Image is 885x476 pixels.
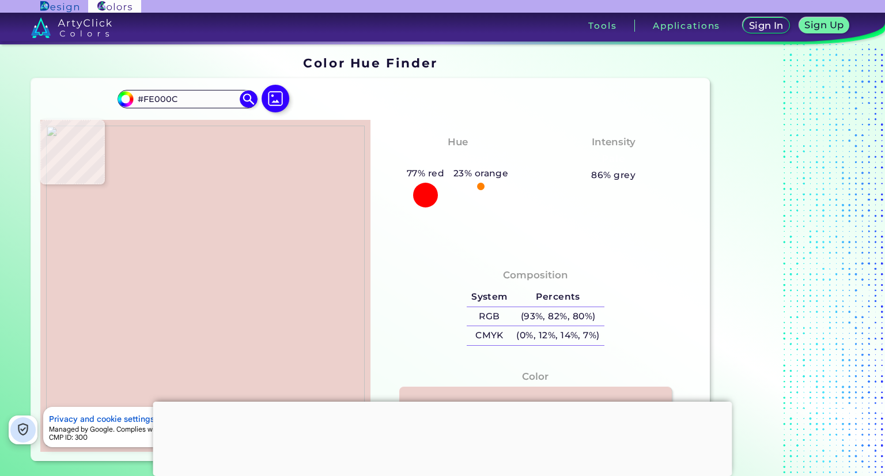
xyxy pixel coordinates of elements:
h5: Percents [512,288,604,307]
h5: (0%, 12%, 14%, 7%) [512,326,604,345]
img: 37447950-914d-4eb3-8428-1dc45684ca83 [46,126,365,446]
a: Sign Up [801,18,848,33]
img: icon picture [262,85,289,112]
h3: Applications [653,21,720,30]
h5: 23% orange [449,166,513,181]
h3: Tools [588,21,617,30]
h4: Hue [448,134,468,150]
h3: Orangy Red [421,152,494,166]
h5: Sign Up [806,21,842,29]
input: type color.. [134,91,241,107]
iframe: Advertisement [714,51,858,466]
h5: RGB [467,307,512,326]
h5: (93%, 82%, 80%) [512,307,604,326]
img: ArtyClick Design logo [40,1,79,12]
h4: Color [522,368,549,385]
iframe: Advertisement [153,402,732,473]
a: Sign In [745,18,788,33]
h1: Color Hue Finder [303,54,437,71]
h5: 77% red [402,166,449,181]
h4: Composition [503,267,568,284]
h3: Pale [597,152,630,166]
h5: System [467,288,512,307]
h5: 86% grey [591,168,636,183]
img: logo_artyclick_colors_white.svg [31,17,112,38]
h5: CMYK [467,326,512,345]
h4: Intensity [592,134,636,150]
h5: Sign In [750,21,782,30]
img: icon search [240,90,257,108]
